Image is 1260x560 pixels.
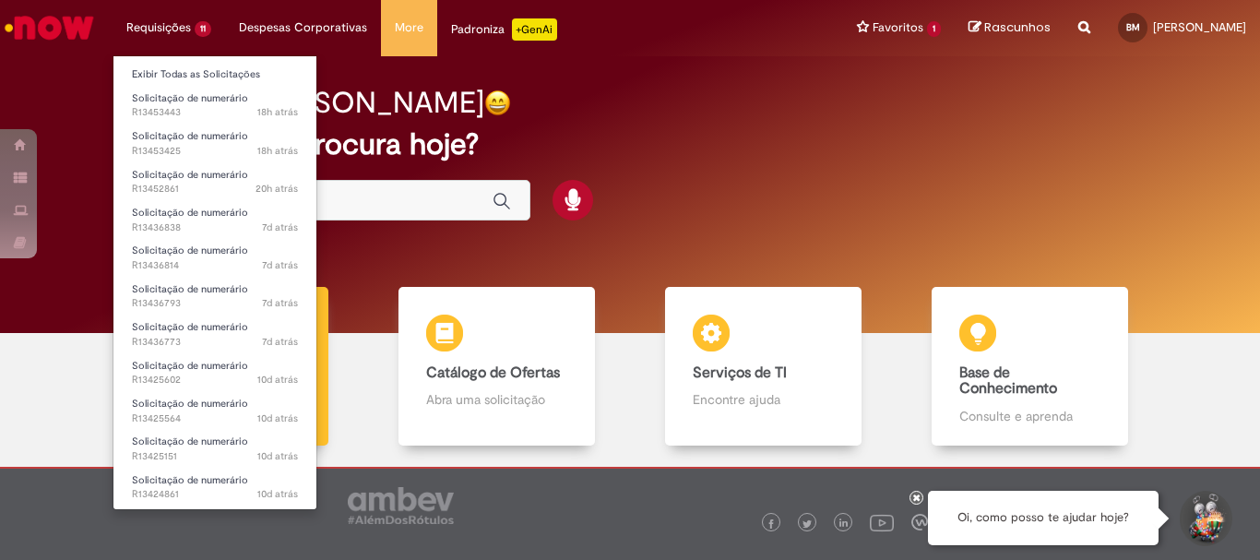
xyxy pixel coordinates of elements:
[257,487,298,501] span: 10d atrás
[257,373,298,387] span: 10d atrás
[911,514,928,530] img: logo_footer_workplace.png
[132,397,248,411] span: Solicitação de numerário
[1126,21,1140,33] span: BM
[132,220,298,235] span: R13436838
[484,89,511,116] img: happy-face.png
[870,510,894,534] img: logo_footer_youtube.png
[262,258,298,272] span: 7d atrás
[113,471,316,505] a: Aberto R13424861 : Solicitação de numerário
[969,19,1051,37] a: Rascunhos
[693,390,833,409] p: Encontre ajuda
[984,18,1051,36] span: Rascunhos
[132,105,298,120] span: R13453443
[257,411,298,425] time: 18/08/2025 15:49:08
[132,449,298,464] span: R13425151
[927,21,941,37] span: 1
[113,126,316,161] a: Aberto R13453425 : Solicitação de numerário
[262,335,298,349] span: 7d atrás
[131,128,1129,161] h2: O que você procura hoje?
[132,144,298,159] span: R13453425
[262,258,298,272] time: 21/08/2025 15:01:09
[113,280,316,314] a: Aberto R13436793 : Solicitação de numerário
[113,241,316,275] a: Aberto R13436814 : Solicitação de numerário
[126,18,191,37] span: Requisições
[113,317,316,351] a: Aberto R13436773 : Solicitação de numerário
[113,394,316,428] a: Aberto R13425564 : Solicitação de numerário
[693,363,787,382] b: Serviços de TI
[132,359,248,373] span: Solicitação de numerário
[132,182,298,197] span: R13452861
[959,363,1057,399] b: Base de Conhecimento
[395,18,423,37] span: More
[132,473,248,487] span: Solicitação de numerário
[132,206,248,220] span: Solicitação de numerário
[262,296,298,310] time: 21/08/2025 14:58:33
[132,91,248,105] span: Solicitação de numerário
[257,411,298,425] span: 10d atrás
[257,105,298,119] time: 27/08/2025 16:10:04
[113,55,317,510] ul: Requisições
[195,21,211,37] span: 11
[897,287,1163,447] a: Base de Conhecimento Consulte e aprenda
[132,168,248,182] span: Solicitação de numerário
[1177,491,1232,546] button: Iniciar Conversa de Suporte
[132,282,248,296] span: Solicitação de numerário
[802,519,812,529] img: logo_footer_twitter.png
[132,373,298,387] span: R13425602
[262,220,298,234] span: 7d atrás
[132,244,248,257] span: Solicitação de numerário
[426,363,560,382] b: Catálogo de Ofertas
[262,296,298,310] span: 7d atrás
[348,487,454,524] img: logo_footer_ambev_rotulo_gray.png
[2,9,97,46] img: ServiceNow
[630,287,897,447] a: Serviços de TI Encontre ajuda
[113,203,316,237] a: Aberto R13436838 : Solicitação de numerário
[928,491,1159,545] div: Oi, como posso te ajudar hoje?
[767,519,776,529] img: logo_footer_facebook.png
[113,65,316,85] a: Exibir Todas as Solicitações
[1153,19,1246,35] span: [PERSON_NAME]
[873,18,923,37] span: Favoritos
[97,287,363,447] a: Tirar dúvidas Tirar dúvidas com Lupi Assist e Gen Ai
[132,411,298,426] span: R13425564
[132,258,298,273] span: R13436814
[257,449,298,463] time: 18/08/2025 14:34:05
[262,335,298,349] time: 21/08/2025 14:55:32
[363,287,630,447] a: Catálogo de Ofertas Abra uma solicitação
[959,407,1100,425] p: Consulte e aprenda
[257,373,298,387] time: 18/08/2025 15:54:01
[257,105,298,119] span: 18h atrás
[257,144,298,158] time: 27/08/2025 16:07:21
[512,18,557,41] p: +GenAi
[262,220,298,234] time: 21/08/2025 15:03:39
[132,296,298,311] span: R13436793
[113,165,316,199] a: Aberto R13452861 : Solicitação de numerário
[426,390,566,409] p: Abra uma solicitação
[132,320,248,334] span: Solicitação de numerário
[256,182,298,196] time: 27/08/2025 14:41:06
[132,335,298,350] span: R13436773
[839,518,849,530] img: logo_footer_linkedin.png
[113,432,316,466] a: Aberto R13425151 : Solicitação de numerário
[257,144,298,158] span: 18h atrás
[113,89,316,123] a: Aberto R13453443 : Solicitação de numerário
[132,129,248,143] span: Solicitação de numerário
[451,18,557,41] div: Padroniza
[132,435,248,448] span: Solicitação de numerário
[257,449,298,463] span: 10d atrás
[113,356,316,390] a: Aberto R13425602 : Solicitação de numerário
[256,182,298,196] span: 20h atrás
[239,18,367,37] span: Despesas Corporativas
[257,487,298,501] time: 18/08/2025 13:34:17
[132,487,298,502] span: R13424861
